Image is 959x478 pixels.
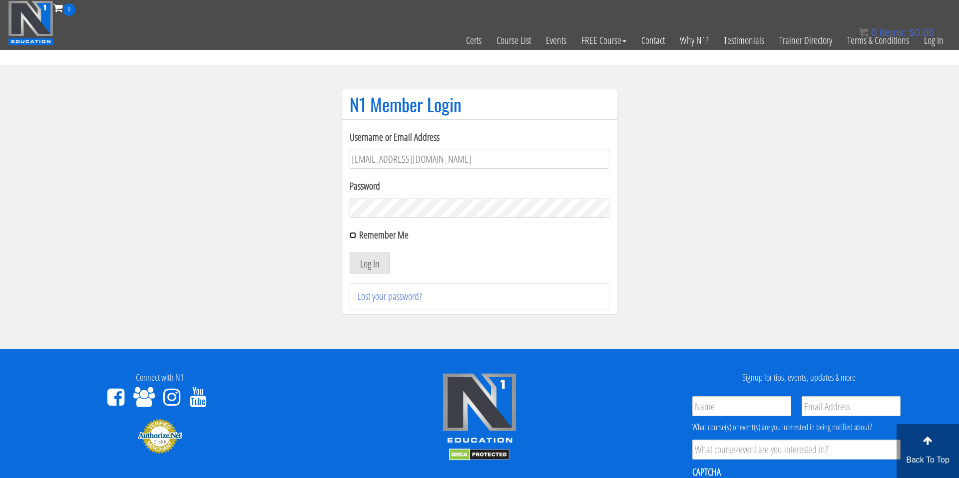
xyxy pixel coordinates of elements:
a: Contact [634,16,672,65]
label: Username or Email Address [350,130,609,145]
a: 0 [53,1,75,14]
span: 0 [63,3,75,16]
a: Terms & Conditions [840,16,917,65]
a: Events [538,16,574,65]
button: Log In [350,252,390,273]
img: icon11.png [859,27,869,37]
h4: Connect with N1 [7,373,312,383]
p: Back To Top [897,454,959,466]
h4: Signup for tips, events, updates & more [647,373,952,383]
img: Authorize.Net Merchant - Click to Verify [137,418,182,454]
a: Why N1? [672,16,716,65]
a: Testimonials [716,16,772,65]
input: Name [692,396,791,416]
input: Email Address [802,396,901,416]
img: DMCA.com Protection Status [449,449,509,461]
a: Course List [489,16,538,65]
img: n1-education [8,0,53,45]
a: FREE Course [574,16,634,65]
span: $ [909,27,915,38]
a: Trainer Directory [772,16,840,65]
a: Certs [459,16,489,65]
label: Password [350,179,609,194]
label: Remember Me [359,228,409,241]
img: n1-edu-logo [442,373,517,447]
input: What course/event are you interested in? [692,440,901,460]
span: items: [880,27,906,38]
a: 0 items: $0.00 [859,27,934,38]
div: What course(s) or event(s) are you interested in being notified about? [692,421,901,433]
h1: N1 Member Login [350,94,609,114]
span: 0 [871,27,877,38]
a: Log In [917,16,951,65]
a: Lost your password? [358,289,422,303]
bdi: 0.00 [909,27,934,38]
